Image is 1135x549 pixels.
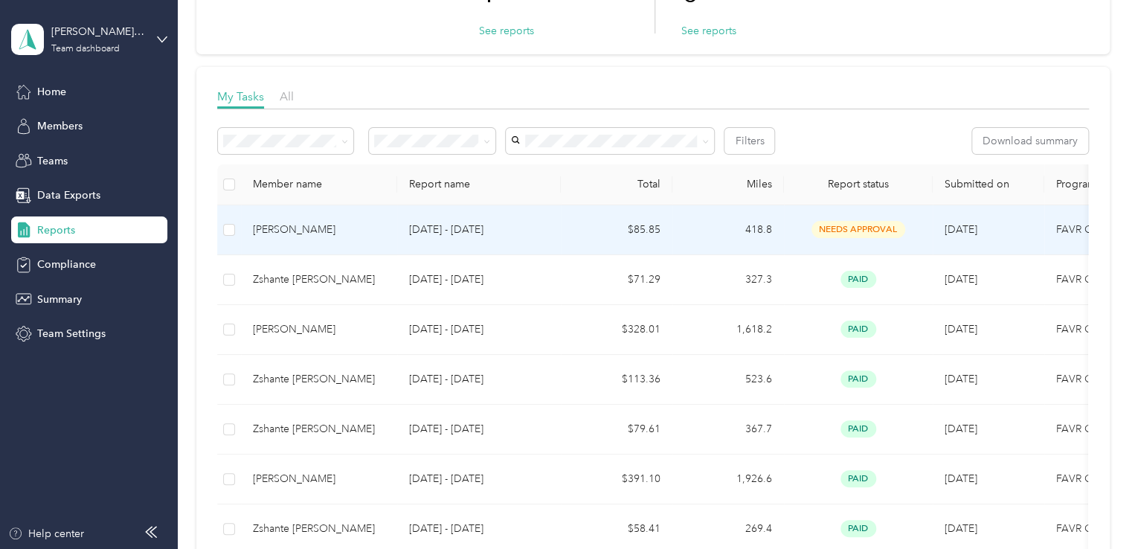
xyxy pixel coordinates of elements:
span: [DATE] [945,522,977,535]
span: paid [840,420,876,437]
td: 1,618.2 [672,305,784,355]
td: 523.6 [672,355,784,405]
span: paid [840,470,876,487]
p: [DATE] - [DATE] [409,321,549,338]
button: Help center [8,526,84,542]
button: See reports [479,23,534,39]
span: [DATE] [945,223,977,236]
th: Submitted on [933,164,1044,205]
button: Download summary [972,128,1088,154]
span: Report status [796,178,921,190]
div: [PERSON_NAME] [253,222,385,238]
div: [PERSON_NAME][EMAIL_ADDRESS][PERSON_NAME][DOMAIN_NAME] [51,24,144,39]
td: $79.61 [561,405,672,455]
p: [DATE] - [DATE] [409,471,549,487]
td: $328.01 [561,305,672,355]
p: [DATE] - [DATE] [409,421,549,437]
span: needs approval [811,221,905,238]
div: [PERSON_NAME] [253,321,385,338]
span: paid [840,370,876,388]
p: [DATE] - [DATE] [409,272,549,288]
div: Zshante [PERSON_NAME] [253,272,385,288]
button: See reports [681,23,736,39]
td: $71.29 [561,255,672,305]
p: [DATE] - [DATE] [409,371,549,388]
span: Reports [37,222,75,238]
td: $113.36 [561,355,672,405]
span: Teams [37,153,68,169]
div: Zshante [PERSON_NAME] [253,371,385,388]
span: Compliance [37,257,96,272]
span: [DATE] [945,423,977,435]
span: All [280,89,294,103]
span: paid [840,321,876,338]
span: paid [840,520,876,537]
div: Zshante [PERSON_NAME] [253,421,385,437]
span: Data Exports [37,187,100,203]
th: Member name [241,164,397,205]
td: $391.10 [561,455,672,504]
td: 367.7 [672,405,784,455]
td: 418.8 [672,205,784,255]
div: [PERSON_NAME] [253,471,385,487]
div: Team dashboard [51,45,120,54]
span: [DATE] [945,273,977,286]
td: 1,926.6 [672,455,784,504]
div: Miles [684,178,772,190]
span: [DATE] [945,373,977,385]
span: Members [37,118,83,134]
p: [DATE] - [DATE] [409,521,549,537]
span: Home [37,84,66,100]
span: [DATE] [945,472,977,485]
iframe: Everlance-gr Chat Button Frame [1052,466,1135,549]
th: Report name [397,164,561,205]
div: Total [573,178,660,190]
span: My Tasks [217,89,264,103]
span: [DATE] [945,323,977,335]
p: [DATE] - [DATE] [409,222,549,238]
td: 327.3 [672,255,784,305]
div: Member name [253,178,385,190]
span: paid [840,271,876,288]
span: Team Settings [37,326,106,341]
td: $85.85 [561,205,672,255]
button: Filters [724,128,774,154]
span: Summary [37,292,82,307]
div: Zshante [PERSON_NAME] [253,521,385,537]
